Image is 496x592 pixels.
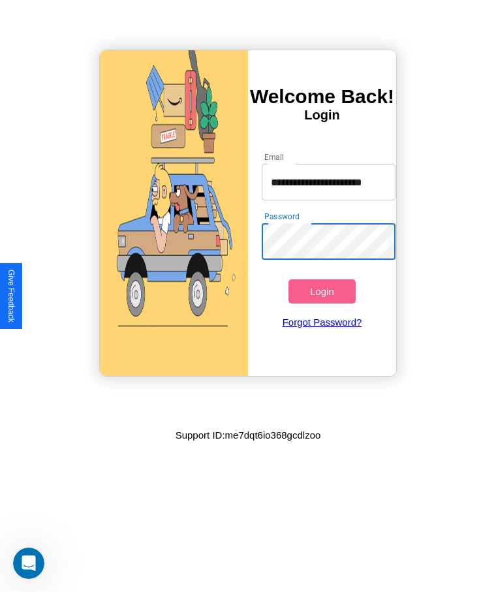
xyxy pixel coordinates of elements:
[255,304,388,341] a: Forgot Password?
[264,151,285,163] label: Email
[248,86,396,108] h3: Welcome Back!
[176,426,321,444] p: Support ID: me7dqt6io368gcdlzoo
[248,108,396,123] h4: Login
[288,279,355,304] button: Login
[13,548,44,579] iframe: Intercom live chat
[7,270,16,322] div: Give Feedback
[100,50,248,376] img: gif
[264,211,299,222] label: Password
